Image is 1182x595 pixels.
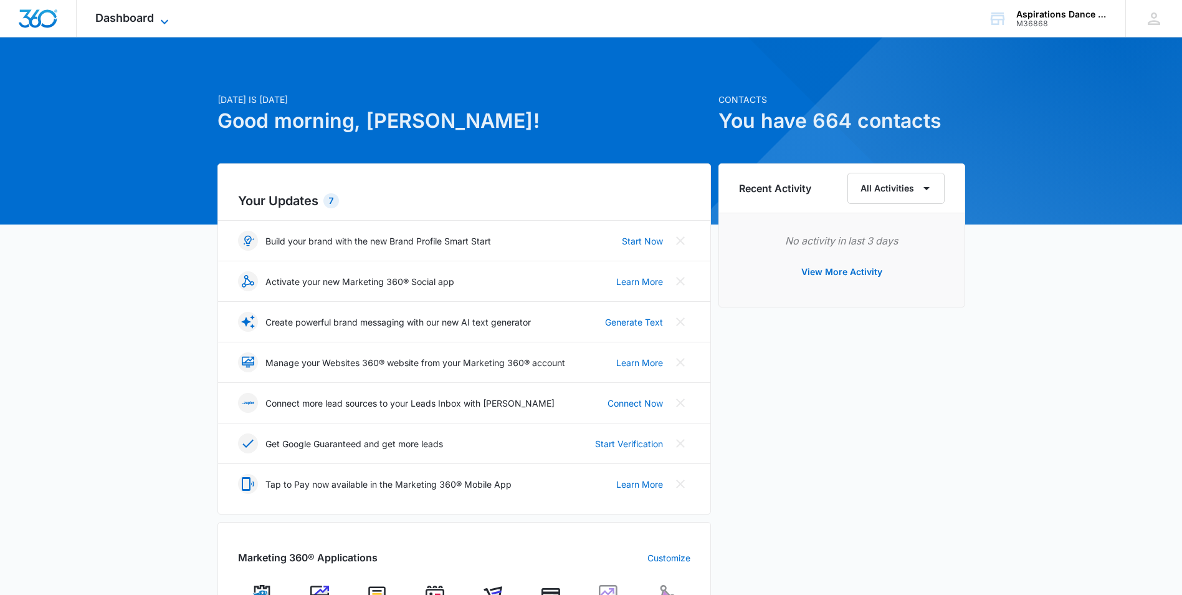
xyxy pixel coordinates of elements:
p: No activity in last 3 days [739,233,945,248]
button: Close [670,231,690,251]
span: Dashboard [95,11,154,24]
p: Manage your Websites 360® website from your Marketing 360® account [265,356,565,369]
a: Start Now [622,235,663,248]
p: [DATE] is [DATE] [217,93,711,106]
button: Close [670,271,690,291]
p: Create powerful brand messaging with our new AI text generator [265,316,531,329]
button: Close [670,352,690,372]
a: Start Verification [595,437,663,450]
h1: You have 664 contacts [718,106,965,136]
div: account id [1016,19,1107,28]
a: Generate Text [605,316,663,329]
a: Connect Now [608,397,663,410]
a: Learn More [616,478,663,491]
p: Activate your new Marketing 360® Social app [265,275,454,288]
button: Close [670,393,690,413]
button: Close [670,474,690,494]
h1: Good morning, [PERSON_NAME]! [217,106,711,136]
a: Learn More [616,275,663,288]
div: account name [1016,9,1107,19]
p: Contacts [718,93,965,106]
a: Learn More [616,356,663,369]
h6: Recent Activity [739,181,811,196]
button: View More Activity [789,257,895,287]
p: Get Google Guaranteed and get more leads [265,437,443,450]
button: All Activities [847,173,945,204]
button: Close [670,312,690,332]
a: Customize [647,551,690,564]
div: 7 [323,193,339,208]
p: Tap to Pay now available in the Marketing 360® Mobile App [265,478,512,491]
p: Connect more lead sources to your Leads Inbox with [PERSON_NAME] [265,397,555,410]
button: Close [670,433,690,453]
h2: Marketing 360® Applications [238,550,378,565]
h2: Your Updates [238,191,690,210]
p: Build your brand with the new Brand Profile Smart Start [265,235,491,248]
